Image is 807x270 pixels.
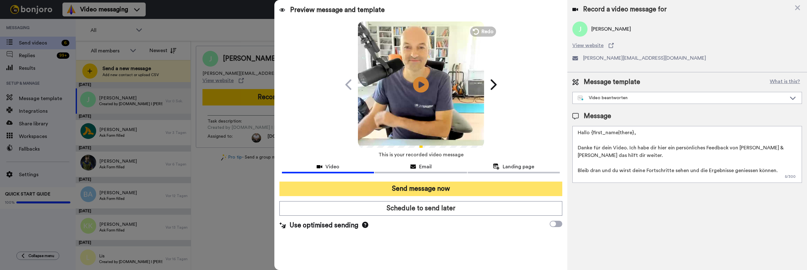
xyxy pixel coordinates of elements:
[279,182,562,196] button: Send message now
[289,221,358,230] span: Use optimised sending
[572,42,802,49] a: View website
[419,163,432,171] span: Email
[279,201,562,216] button: Schedule to send later
[503,163,534,171] span: Landing page
[584,111,611,121] span: Message
[378,148,464,162] span: This is your recorded video message
[572,42,604,49] span: View website
[584,77,640,87] span: Message template
[325,163,339,171] span: Video
[768,77,802,87] button: What is this?
[572,126,802,183] textarea: Hallo {first_name|there}, Danke für dein Video. Ich habe dir hier ein persönliches Feedback von [...
[578,96,584,101] img: nextgen-template.svg
[583,54,706,62] span: [PERSON_NAME][EMAIL_ADDRESS][DOMAIN_NAME]
[578,95,787,101] div: Video beantworten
